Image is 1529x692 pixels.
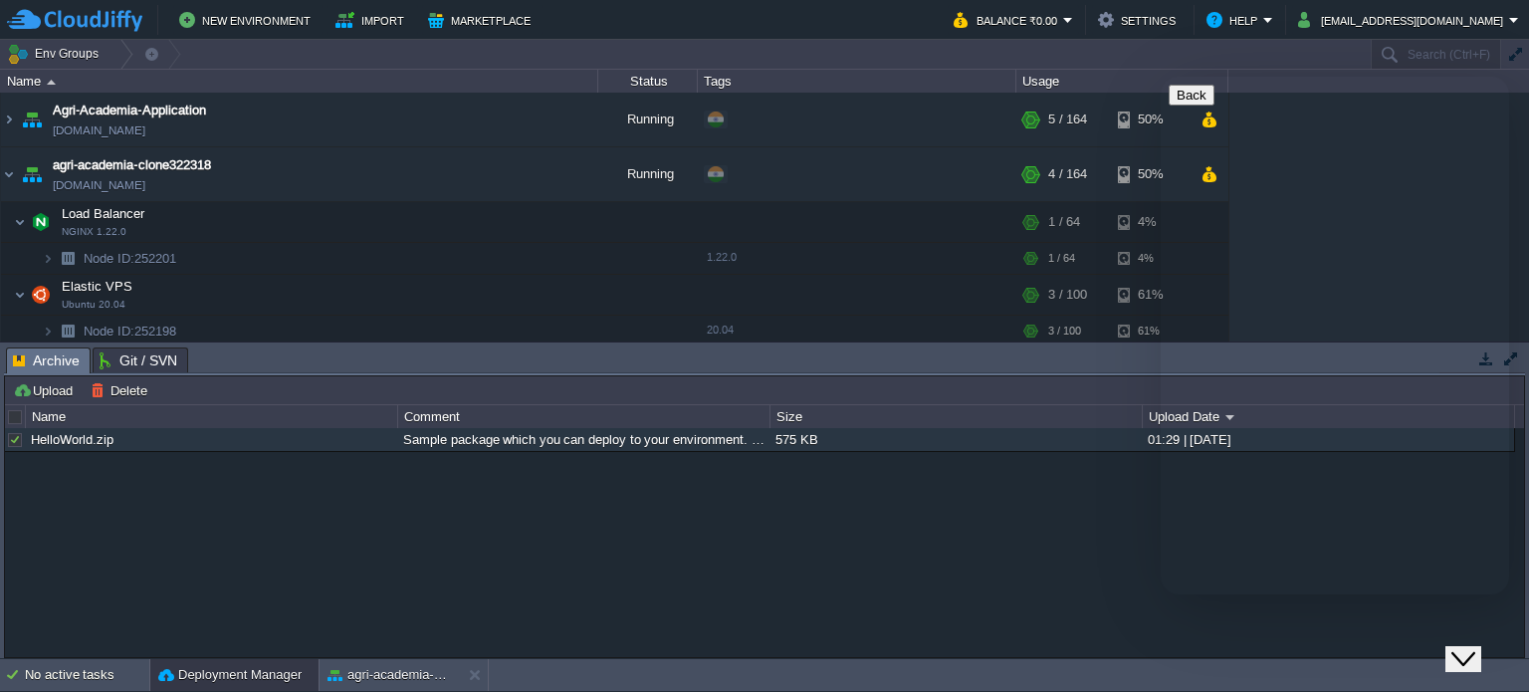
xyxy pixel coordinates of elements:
[91,381,153,399] button: Delete
[954,8,1063,32] button: Balance ₹0.00
[771,405,1142,428] div: Size
[1144,405,1514,428] div: Upload Date
[7,8,142,33] img: CloudJiffy
[1161,77,1509,594] iframe: chat widget
[428,8,537,32] button: Marketplace
[53,175,145,195] a: [DOMAIN_NAME]
[1298,8,1509,32] button: [EMAIL_ADDRESS][DOMAIN_NAME]
[335,8,410,32] button: Import
[60,205,147,222] span: Load Balancer
[707,324,734,336] span: 20.04
[1445,612,1509,672] iframe: chat widget
[100,348,177,372] span: Git / SVN
[1048,202,1080,242] div: 1 / 64
[42,243,54,274] img: AMDAwAAAACH5BAEAAAAALAAAAAABAAEAAAICRAEAOw==
[158,665,302,685] button: Deployment Manager
[1143,428,1513,451] div: 01:29 | [DATE]
[699,70,1015,93] div: Tags
[770,428,1141,451] div: 575 KB
[14,275,26,315] img: AMDAwAAAACH5BAEAAAAALAAAAAABAAEAAAICRAEAOw==
[1048,147,1087,201] div: 4 / 164
[399,405,769,428] div: Comment
[1,147,17,201] img: AMDAwAAAACH5BAEAAAAALAAAAAABAAEAAAICRAEAOw==
[1017,70,1227,93] div: Usage
[82,323,179,340] a: Node ID:252198
[7,40,106,68] button: Env Groups
[599,70,697,93] div: Status
[398,428,768,451] div: Sample package which you can deploy to your environment. Feel free to delete and upload a package...
[82,323,179,340] span: 252198
[62,226,126,238] span: NGINX 1.22.0
[1048,243,1075,274] div: 1 / 64
[53,120,145,140] a: [DOMAIN_NAME]
[13,381,79,399] button: Upload
[84,324,134,339] span: Node ID:
[14,202,26,242] img: AMDAwAAAACH5BAEAAAAALAAAAAABAAEAAAICRAEAOw==
[27,202,55,242] img: AMDAwAAAACH5BAEAAAAALAAAAAABAAEAAAICRAEAOw==
[25,659,149,691] div: No active tasks
[13,348,80,373] span: Archive
[1118,275,1183,315] div: 61%
[1,93,17,146] img: AMDAwAAAACH5BAEAAAAALAAAAAABAAEAAAICRAEAOw==
[1118,147,1183,201] div: 50%
[82,250,179,267] a: Node ID:252201
[18,93,46,146] img: AMDAwAAAACH5BAEAAAAALAAAAAABAAEAAAICRAEAOw==
[54,316,82,346] img: AMDAwAAAACH5BAEAAAAALAAAAAABAAEAAAICRAEAOw==
[2,70,597,93] div: Name
[53,101,206,120] a: Agri-Academia-Application
[598,147,698,201] div: Running
[31,432,113,447] a: HelloWorld.zip
[598,93,698,146] div: Running
[1118,243,1183,274] div: 4%
[54,243,82,274] img: AMDAwAAAACH5BAEAAAAALAAAAAABAAEAAAICRAEAOw==
[1098,8,1182,32] button: Settings
[27,405,397,428] div: Name
[47,80,56,85] img: AMDAwAAAACH5BAEAAAAALAAAAAABAAEAAAICRAEAOw==
[84,251,134,266] span: Node ID:
[82,250,179,267] span: 252201
[60,278,135,295] span: Elastic VPS
[60,279,135,294] a: Elastic VPSUbuntu 20.04
[62,299,125,311] span: Ubuntu 20.04
[27,275,55,315] img: AMDAwAAAACH5BAEAAAAALAAAAAABAAEAAAICRAEAOw==
[707,251,737,263] span: 1.22.0
[1206,8,1263,32] button: Help
[60,206,147,221] a: Load BalancerNGINX 1.22.0
[1048,275,1087,315] div: 3 / 100
[42,316,54,346] img: AMDAwAAAACH5BAEAAAAALAAAAAABAAEAAAICRAEAOw==
[1118,316,1183,346] div: 61%
[1118,93,1183,146] div: 50%
[53,155,211,175] a: agri-academia-clone322318
[179,8,317,32] button: New Environment
[1118,202,1183,242] div: 4%
[18,147,46,201] img: AMDAwAAAACH5BAEAAAAALAAAAAABAAEAAAICRAEAOw==
[328,665,453,685] button: agri-academia-clone322318
[1048,93,1087,146] div: 5 / 164
[1048,316,1081,346] div: 3 / 100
